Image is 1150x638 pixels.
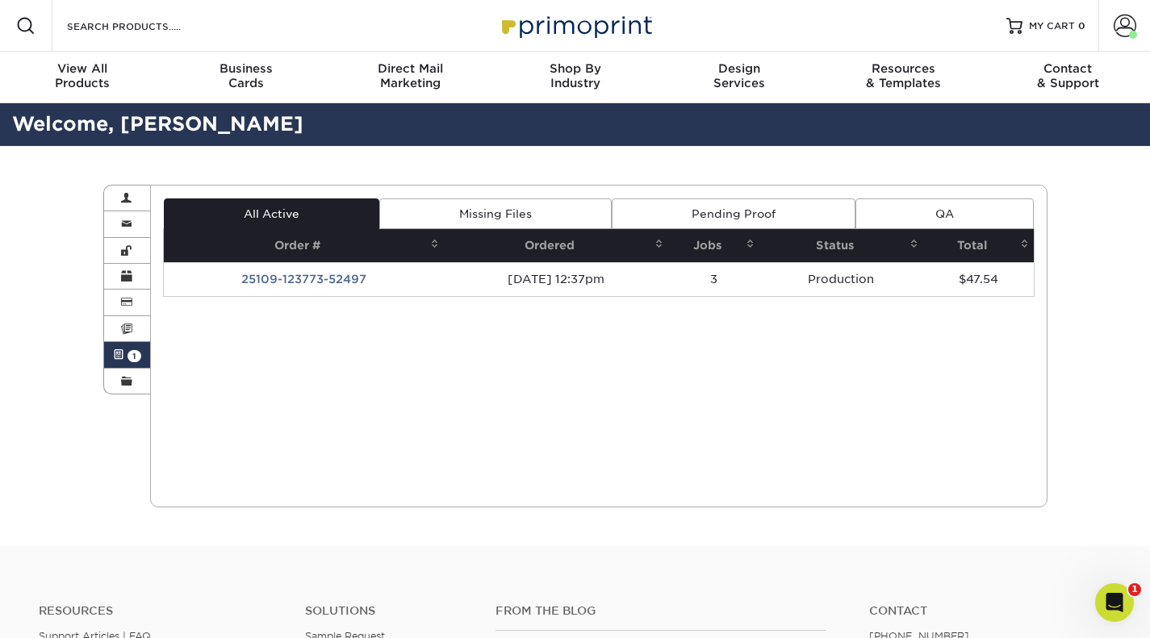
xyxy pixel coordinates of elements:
img: Primoprint [495,8,656,43]
th: Ordered [444,229,668,262]
a: QA [855,198,1034,229]
th: Total [923,229,1034,262]
a: 1 [104,342,151,368]
td: 3 [668,262,759,296]
a: Missing Files [379,198,612,229]
div: Marketing [328,61,493,90]
span: Shop By [493,61,658,76]
td: [DATE] 12:37pm [444,262,668,296]
span: Direct Mail [328,61,493,76]
span: Design [657,61,822,76]
div: Industry [493,61,658,90]
span: Resources [822,61,986,76]
th: Jobs [668,229,759,262]
th: Status [759,229,922,262]
a: All Active [164,198,379,229]
span: Contact [985,61,1150,76]
a: Contact [869,604,1111,618]
input: SEARCH PRODUCTS..... [65,16,223,35]
span: 0 [1078,20,1085,31]
a: DesignServices [657,52,822,103]
a: Contact& Support [985,52,1150,103]
a: Direct MailMarketing [328,52,493,103]
iframe: Intercom live chat [1095,583,1134,622]
th: Order # [164,229,444,262]
div: & Support [985,61,1150,90]
a: Pending Proof [612,198,855,229]
h4: Resources [39,604,281,618]
h4: From the Blog [496,604,825,618]
span: Business [165,61,329,76]
td: 25109-123773-52497 [164,262,444,296]
a: Resources& Templates [822,52,986,103]
a: Shop ByIndustry [493,52,658,103]
span: 1 [1128,583,1141,596]
span: 1 [128,350,141,362]
div: & Templates [822,61,986,90]
td: Production [759,262,922,296]
div: Cards [165,61,329,90]
div: Services [657,61,822,90]
td: $47.54 [923,262,1034,296]
h4: Solutions [305,604,471,618]
a: BusinessCards [165,52,329,103]
span: MY CART [1029,19,1075,33]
